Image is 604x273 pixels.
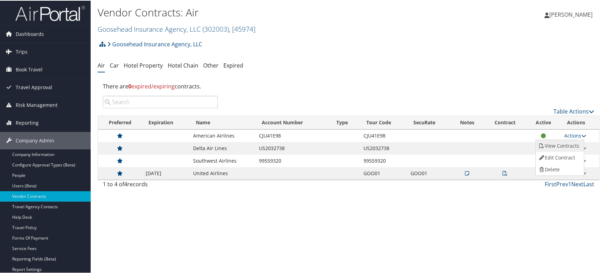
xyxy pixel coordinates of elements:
td: GOO01 [360,166,407,179]
div: 1 to 4 of records [103,179,218,191]
img: airportal-logo.png [15,5,85,21]
a: 1 [568,180,571,187]
td: 99559320 [360,154,407,166]
span: Reporting [16,114,39,131]
td: United Airlines [189,166,255,179]
a: Table Actions [553,107,594,115]
td: CJU41E98 [360,129,407,141]
a: Last [583,180,594,187]
a: Hotel Property [124,61,163,69]
th: Preferred: activate to sort column ascending [98,115,142,129]
h1: Vendor Contracts: Air [98,5,432,19]
td: [DATE] [142,166,190,179]
td: 99559320 [255,154,330,166]
a: Expired [223,61,243,69]
a: Hotel Chain [168,61,198,69]
input: Search [103,95,218,108]
strong: 0 [128,82,131,89]
span: Trips [16,42,28,60]
a: Delete [536,163,582,175]
span: , [ 45974 ] [229,24,255,33]
div: There are contracts. [98,76,599,95]
th: Notes: activate to sort column ascending [450,115,484,129]
span: Dashboards [16,25,44,42]
th: Active: activate to sort column ascending [526,115,560,129]
a: View Contracts [536,139,582,151]
span: expired/expiring [128,82,175,89]
td: Delta Air Lines [189,141,255,154]
span: 4 [124,180,127,187]
a: Other [203,61,219,69]
th: SecuRate: activate to sort column ascending [407,115,450,129]
th: Type: activate to sort column ascending [330,115,360,129]
span: Risk Management [16,96,58,113]
td: US2032738 [360,141,407,154]
td: CJU41E98 [255,129,330,141]
th: Actions [560,115,599,129]
a: Goosehead Insurance Agency, LLC [107,37,202,50]
td: American Airlines [189,129,255,141]
th: Tour Code: activate to sort column ascending [360,115,407,129]
th: Contract: activate to sort column ascending [484,115,526,129]
a: Goosehead Insurance Agency, LLC [98,24,255,33]
span: ( 302003 ) [202,24,229,33]
a: Next [571,180,583,187]
th: Account Number: activate to sort column ascending [255,115,330,129]
th: Expiration: activate to sort column ascending [142,115,190,129]
a: Prev [556,180,568,187]
th: Name: activate to sort column ascending [189,115,255,129]
span: Company Admin [16,131,54,149]
a: Car [110,61,119,69]
td: GOO01 [407,166,450,179]
td: Southwest Airlines [189,154,255,166]
a: First [545,180,556,187]
span: Book Travel [16,60,43,78]
a: Actions [564,132,586,138]
a: [PERSON_NAME] [544,3,599,24]
span: [PERSON_NAME] [549,10,592,18]
td: US2032738 [255,141,330,154]
span: Travel Approval [16,78,52,95]
a: Edit [536,151,582,163]
a: Air [98,61,105,69]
